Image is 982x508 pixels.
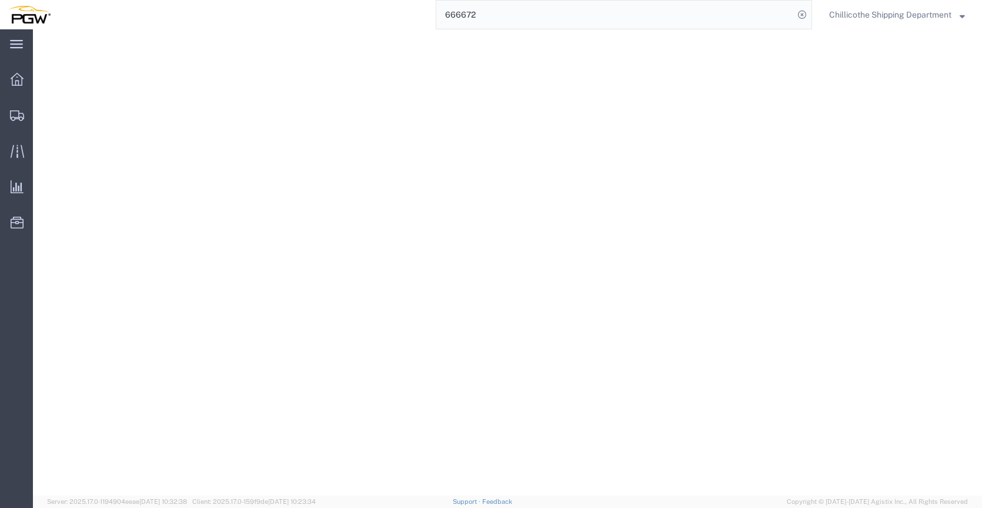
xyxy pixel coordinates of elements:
[829,8,951,21] span: Chillicothe Shipping Department
[482,498,512,505] a: Feedback
[139,498,187,505] span: [DATE] 10:32:38
[47,498,187,505] span: Server: 2025.17.0-1194904eeae
[453,498,482,505] a: Support
[192,498,316,505] span: Client: 2025.17.0-159f9de
[829,8,966,22] button: Chillicothe Shipping Department
[8,6,51,23] img: logo
[436,1,794,29] input: Search for shipment number, reference number
[787,497,968,507] span: Copyright © [DATE]-[DATE] Agistix Inc., All Rights Reserved
[268,498,316,505] span: [DATE] 10:23:34
[33,29,982,496] iframe: FS Legacy Container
